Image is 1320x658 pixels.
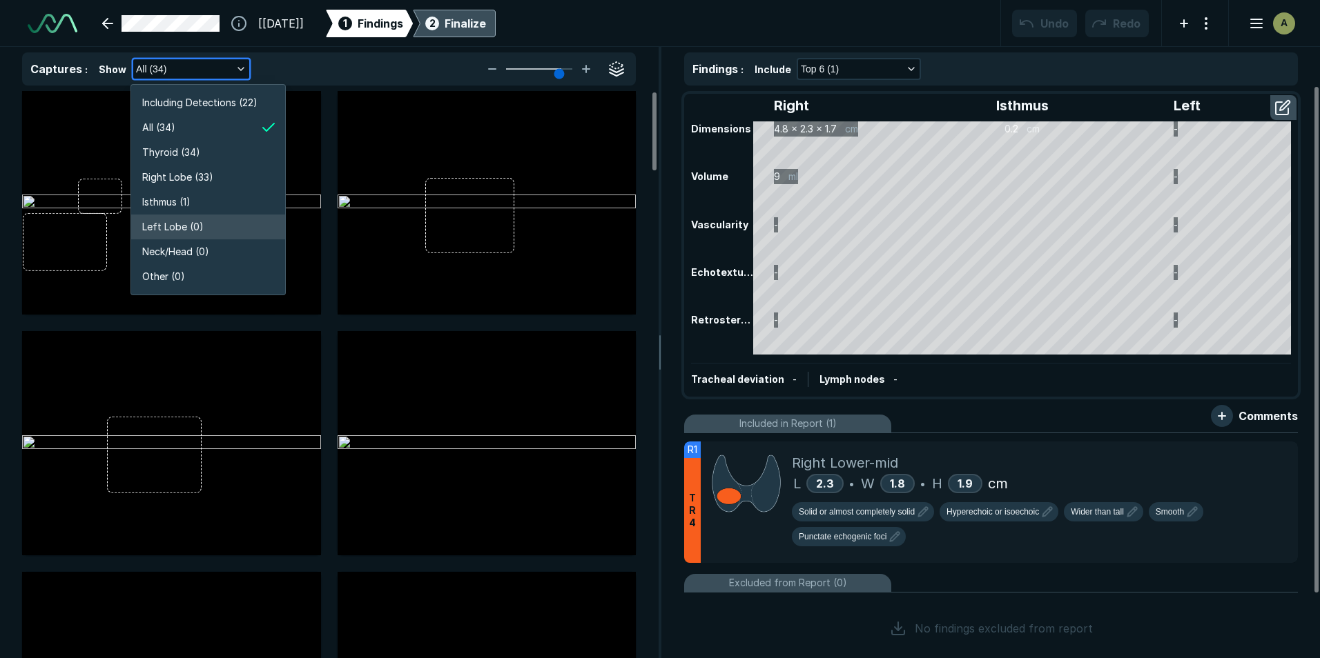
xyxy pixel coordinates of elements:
span: : [741,63,744,75]
img: See-Mode Logo [28,14,77,33]
span: 1 [343,16,347,30]
div: avatar-name [1273,12,1295,34]
span: T R 4 [689,492,696,529]
span: A [1281,16,1288,30]
span: - [793,373,797,385]
span: R1 [688,442,697,457]
span: • [849,475,854,492]
span: Isthmus (1) [142,195,191,210]
div: 2Finalize [413,10,496,37]
span: Thyroid (34) [142,145,200,160]
span: Left Lobe (0) [142,219,204,235]
span: Included in Report (1) [739,416,837,431]
span: Tracheal deviation [691,373,784,385]
span: Solid or almost completely solid [799,506,915,518]
span: Right Lower-mid [792,452,898,473]
span: Neck/Head (0) [142,244,209,259]
span: - [893,373,897,385]
span: 1.9 [958,477,973,490]
span: Excluded from Report (0) [729,575,847,590]
span: All (34) [136,61,166,77]
span: Include [755,62,791,77]
span: All (34) [142,120,175,135]
span: Comments [1239,408,1298,424]
span: No findings excluded from report [915,620,1093,637]
button: Undo [1012,10,1077,37]
img: oawODAAAABklEQVQDANKxjThYjNDDAAAAAElFTkSuQmCC [712,452,781,514]
span: • [920,475,925,492]
span: Hyperechoic or isoechoic [947,506,1039,518]
span: Other (0) [142,269,185,284]
div: Finalize [445,15,486,32]
button: avatar-name [1240,10,1298,37]
span: 2.3 [816,477,834,490]
span: Findings [692,62,738,76]
span: 1.8 [890,477,905,490]
span: Punctate echogenic foci [799,530,886,543]
button: Redo [1085,10,1149,37]
span: W [861,473,875,494]
span: Wider than tall [1071,506,1124,518]
span: H [932,473,942,494]
span: Smooth [1156,506,1184,518]
div: 1Findings [326,10,413,37]
span: Top 6 (1) [801,61,839,77]
span: cm [988,473,1008,494]
li: R1TR4Right Lower-midL2.3•W1.8•H1.9cm [684,441,1298,563]
span: Lymph nodes [819,373,885,385]
span: Captures [30,62,82,76]
span: Right Lobe (33) [142,170,213,185]
span: Including Detections (22) [142,95,258,110]
span: Show [99,62,126,77]
span: Findings [358,15,403,32]
span: L [793,473,801,494]
span: [[DATE]] [258,15,304,32]
a: See-Mode Logo [22,8,83,39]
span: 2 [429,16,436,30]
span: : [85,63,88,75]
